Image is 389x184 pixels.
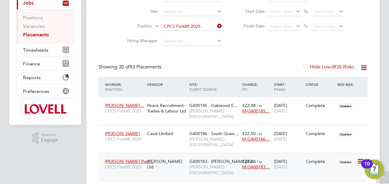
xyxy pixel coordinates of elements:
[242,164,270,170] span: M-G400183…
[257,159,262,164] span: / hr
[41,138,58,143] span: Engage
[242,136,270,142] span: M-G400186…
[274,108,287,114] span: [DATE]
[119,64,161,70] span: 93 Placements
[105,136,144,142] span: CPCS Forklift 2025
[17,104,74,114] a: Go to home page
[241,79,272,95] div: Charge
[189,136,239,147] span: [PERSON_NAME] - [GEOGRAPHIC_DATA]
[98,64,163,70] div: Showing
[237,9,265,14] label: Start Date
[146,79,188,90] div: Vendor
[23,88,49,94] span: Preferences
[302,22,310,30] span: To
[237,23,265,29] label: Finish Date
[103,155,368,160] a: [PERSON_NAME] Post…CPCS Forklift 2025[PERSON_NAME] LtdG400183 - [PERSON_NAME]/Gl…[PERSON_NAME] - ...
[272,100,304,117] div: [DATE]
[23,15,43,20] a: Positions
[17,84,74,98] button: Preferences
[24,104,66,114] img: lovell-logo-retina.png
[272,128,304,145] div: [DATE]
[17,57,74,70] button: Finance
[23,47,48,53] span: Timesheets
[103,79,146,95] div: Worker
[23,32,49,38] a: Placements
[162,22,222,31] input: Search for...
[41,132,58,138] span: Powered by
[103,99,368,105] a: [PERSON_NAME]…CPCS Forklift 2025Peace Recruitment - Trades & Labour LtdG400185 - Oakwood E…[PERSO...
[337,130,354,138] span: Disabled
[306,159,335,164] div: Complete
[242,159,256,164] span: £22.48
[105,159,154,164] span: [PERSON_NAME] Post…
[189,108,239,119] span: [PERSON_NAME] - [GEOGRAPHIC_DATA]
[188,79,241,95] div: Site
[337,102,354,110] span: Disabled
[146,128,188,139] div: Caval Limited
[364,164,370,172] div: 10
[17,43,74,57] button: Timesheets
[306,103,335,108] div: Complete
[302,64,354,70] label: Hide Low IR35 Risks
[313,24,335,29] span: Select date
[302,7,310,15] span: To
[365,160,384,179] button: Open Resource Center, 10 new notifications
[23,23,45,29] a: Vacancies
[23,75,41,80] span: Reports
[270,24,292,29] span: Select date
[242,82,258,92] span: / PO
[274,164,287,170] span: [DATE]
[189,159,256,164] span: G400183 - [PERSON_NAME]/Gl…
[274,136,287,142] span: [DATE]
[242,108,270,114] span: M-G400185…
[257,131,262,136] span: / hr
[122,9,157,14] label: Site
[337,158,354,166] span: Disabled
[103,127,368,133] a: [PERSON_NAME]CPCS Forklift 2025Caval LimitedG400186 - South Quee…[PERSON_NAME] - [GEOGRAPHIC_DATA...
[272,156,304,173] div: [DATE]
[189,164,239,175] span: [PERSON_NAME] - [GEOGRAPHIC_DATA]
[257,103,262,108] span: / hr
[162,37,222,46] input: Search for...
[23,61,40,67] span: Finance
[105,108,144,114] span: CPCS Forklift 2025
[272,79,304,95] div: Start
[306,131,335,136] div: Complete
[242,131,256,136] span: £22.50
[270,9,292,14] span: Select date
[189,82,217,92] span: / Client Config
[119,64,130,70] span: 30 of
[105,131,140,136] span: [PERSON_NAME]
[122,38,157,43] label: Hiring Manager
[17,9,74,43] div: Jobs
[17,71,74,84] button: Reports
[105,103,144,108] span: [PERSON_NAME]…
[242,103,256,108] span: £22.48
[105,82,122,92] span: / Position
[146,100,188,117] div: Peace Recruitment - Trades & Labour Ltd
[146,156,188,173] div: [PERSON_NAME] Ltd
[32,132,58,144] a: Powered byEngage
[117,23,152,29] label: Position
[105,164,144,170] span: CPCS Forklift 2025
[274,82,286,92] span: / Finish
[304,79,336,90] div: Status
[313,9,335,14] span: Select date
[189,131,239,136] span: G400186 - South Quee…
[189,103,238,108] span: G400185 - Oakwood E…
[162,8,222,16] input: Search for...
[336,79,357,90] div: IR35 Risk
